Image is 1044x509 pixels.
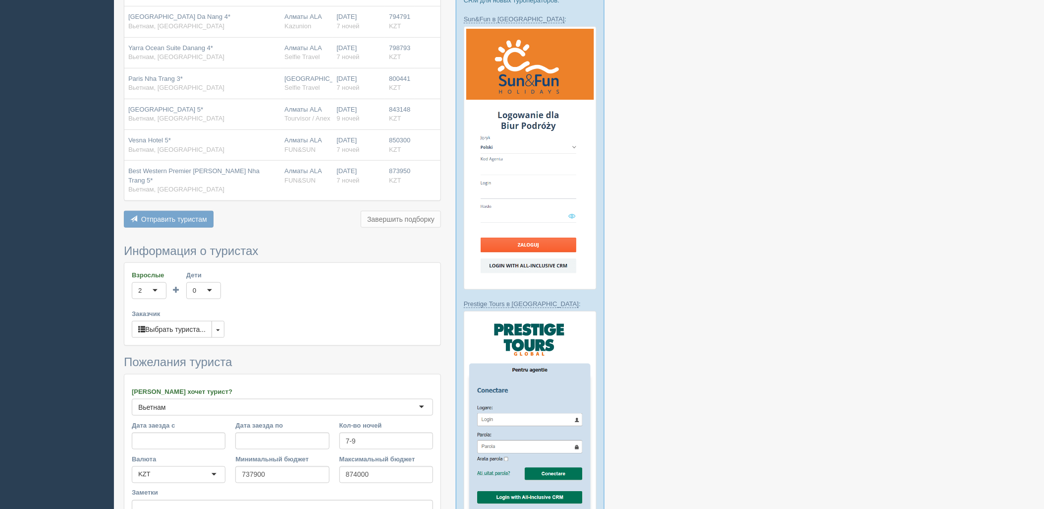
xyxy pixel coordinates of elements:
span: 9 ночей [336,115,359,122]
span: Вьетнам, [GEOGRAPHIC_DATA] [128,115,224,122]
div: [DATE] [336,167,381,185]
div: KZT [138,470,151,480]
label: Минимальный бюджет [235,454,329,464]
div: [DATE] [336,12,381,31]
label: Кол-во ночей [339,421,433,430]
div: [DATE] [336,44,381,62]
span: Пожелания туриста [124,355,232,369]
span: Selfie Travel [284,53,320,61]
img: sun-fun-%D0%BB%D0%BE%D0%B3%D1%96%D0%BD-%D1%87%D0%B5%D1%80%D0%B5%D0%B7-%D1%81%D1%80%D0%BC-%D0%B4%D... [464,26,597,290]
span: KZT [389,84,401,91]
label: Валюта [132,454,225,464]
span: KZT [389,22,401,30]
div: [DATE] [336,105,381,124]
span: [GEOGRAPHIC_DATA] Da Nang 4* [128,13,230,20]
div: 0 [193,286,196,296]
span: Selfie Travel [284,84,320,91]
p: : [464,14,597,24]
span: Tourvisor / Anex [284,115,330,122]
span: Вьетнам, [GEOGRAPHIC_DATA] [128,84,224,91]
span: FUN&SUN [284,146,316,153]
span: KZT [389,146,401,153]
span: Вьетнам, [GEOGRAPHIC_DATA] [128,22,224,30]
div: Алматы ALA [284,136,329,154]
span: Вьетнам, [GEOGRAPHIC_DATA] [128,53,224,61]
span: 7 ночей [336,146,359,153]
span: Вьетнам, [GEOGRAPHIC_DATA] [128,186,224,193]
span: 7 ночей [336,84,359,91]
span: FUN&SUN [284,177,316,184]
p: : [464,299,597,309]
label: [PERSON_NAME] хочет турист? [132,387,433,396]
label: Максимальный бюджет [339,454,433,464]
span: Kazunion [284,22,311,30]
a: Sun&Fun в [GEOGRAPHIC_DATA] [464,15,565,23]
span: KZT [389,115,401,122]
div: [GEOGRAPHIC_DATA] [284,74,329,93]
span: 873950 [389,167,410,175]
div: Алматы ALA [284,44,329,62]
a: Prestige Tours в [GEOGRAPHIC_DATA] [464,300,579,308]
label: Взрослые [132,270,166,280]
span: Yarra Ocean Suite Danang 4* [128,44,213,52]
label: Дата заезда с [132,421,225,430]
span: 7 ночей [336,177,359,184]
span: 798793 [389,44,410,52]
div: [DATE] [336,74,381,93]
span: 7 ночей [336,53,359,61]
label: Заметки [132,488,433,498]
span: KZT [389,177,401,184]
div: [DATE] [336,136,381,154]
span: Vesna Hotel 5* [128,136,171,144]
span: 7 ночей [336,22,359,30]
label: Дата заезда по [235,421,329,430]
span: 843148 [389,106,410,113]
button: Отправить туристам [124,211,214,228]
label: Дети [186,270,221,280]
span: Вьетнам, [GEOGRAPHIC_DATA] [128,146,224,153]
span: [GEOGRAPHIC_DATA] 5* [128,106,203,113]
div: Алматы ALA [284,105,329,124]
div: Алматы ALA [284,167,329,185]
input: 7-10 или 7,10,14 [339,433,433,449]
label: Заказчик [132,309,433,318]
button: Выбрать туриста... [132,321,212,338]
div: Алматы ALA [284,12,329,31]
span: 850300 [389,136,410,144]
div: Вьетнам [138,402,166,412]
span: Отправить туристам [141,215,207,223]
span: KZT [389,53,401,61]
h3: Информация о туристах [124,245,441,257]
span: 794791 [389,13,410,20]
button: Завершить подборку [361,211,441,228]
div: 2 [138,286,142,296]
span: Best Western Premier [PERSON_NAME] Nha Trang 5* [128,167,260,184]
span: 800441 [389,75,410,82]
span: Paris Nha Trang 3* [128,75,183,82]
